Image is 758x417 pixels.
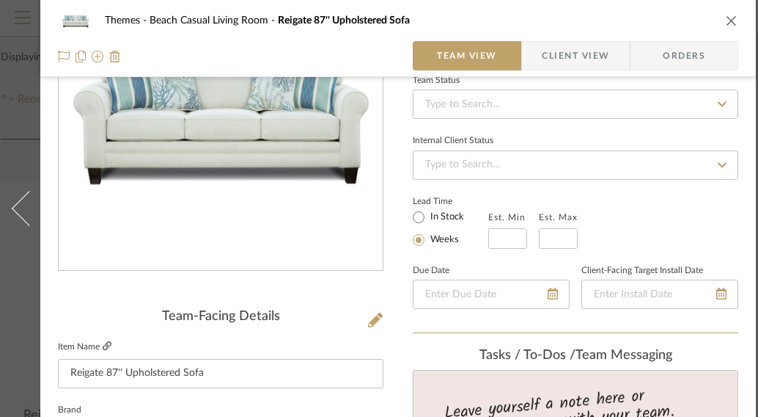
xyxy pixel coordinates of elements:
span: Orders [647,41,721,70]
label: Weeks [427,233,459,247]
input: Enter Item Name [58,359,383,388]
div: team Messaging [413,348,738,364]
input: Type to Search… [413,151,738,180]
span: Reigate 87'' Upholstered Sofa [278,15,410,26]
label: Client-Facing Target Install Date [581,267,703,275]
span: Client View [542,41,609,70]
mat-radio-group: Select item type [413,208,488,249]
input: Enter Install Date [581,280,738,309]
span: Beach Casual Living Room [150,15,278,26]
img: Remove from project [109,51,121,62]
span: Tasks / To-Dos / [479,349,575,362]
label: Item Name [58,341,111,353]
label: Est. Max [539,212,578,222]
label: In Stock [427,211,464,224]
label: Brand [58,407,81,414]
div: Team-Facing Details [58,309,383,325]
input: Type to Search… [413,90,738,119]
div: Team Status [413,77,460,84]
div: Internal Client Status [413,137,493,145]
img: 9022daf9-cec7-49fe-b033-f095b327febd_48x40.jpg [58,6,93,35]
span: Themes [105,15,150,26]
input: Enter Due Date [413,280,570,309]
label: Lead Time [413,195,488,208]
label: Due Date [413,267,449,275]
span: Team View [437,41,497,70]
label: Est. Min [488,212,526,222]
button: close [725,14,738,27]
